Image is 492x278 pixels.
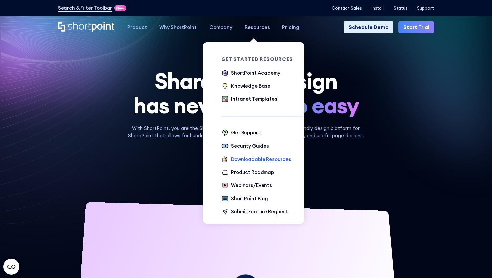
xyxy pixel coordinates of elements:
[221,156,291,164] a: Downloadable Resources
[372,6,384,11] a: Install
[231,156,291,163] div: Downloadable Resources
[221,142,269,151] a: Security Guides
[276,21,306,33] a: Pricing
[344,21,393,33] a: Schedule Demo
[231,169,274,176] div: Product Roadmap
[284,93,359,118] span: so easy
[221,57,303,62] div: Get Started Resources
[121,21,153,33] a: Product
[231,208,288,215] div: Submit Feature Request
[238,21,276,33] a: Resources
[398,21,434,33] a: Start Trial
[231,95,277,103] div: Intranet Templates
[417,6,434,11] a: Support
[121,125,371,140] p: With ShortPoint, you are the SharePoint Designer. ShortPoint is a user-friendly design platform f...
[58,4,112,12] a: Search & Filter Toolbar
[159,24,197,31] div: Why ShortPoint
[221,82,270,91] a: Knowledge Base
[372,200,492,278] iframe: Chat Widget
[206,147,286,167] a: Get started [DATE]!
[231,142,269,150] div: Security Guides
[394,6,407,11] a: Status
[221,129,260,137] a: Get Support
[127,24,147,31] div: Product
[231,129,260,136] div: Get Support
[221,208,288,216] a: Submit Feature Request
[282,24,299,31] div: Pricing
[221,169,274,177] a: Product Roadmap
[245,24,270,31] div: Resources
[153,21,203,33] a: Why ShortPoint
[221,95,277,104] a: Intranet Templates
[231,195,268,202] div: ShortPoint Blog
[332,6,362,11] a: Contact Sales
[3,259,19,275] button: Open CMP widget
[221,182,272,190] a: Webinars/Events
[231,182,272,189] div: Webinars/Events
[221,69,280,78] a: ShortPoint Academy
[58,69,434,118] h1: SharePoint Design has never been
[203,21,238,33] a: Company
[209,24,232,31] div: Company
[231,82,270,90] div: Knowledge Base
[231,69,280,77] div: ShortPoint Academy
[58,22,115,33] a: Home
[221,195,268,203] a: ShortPoint Blog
